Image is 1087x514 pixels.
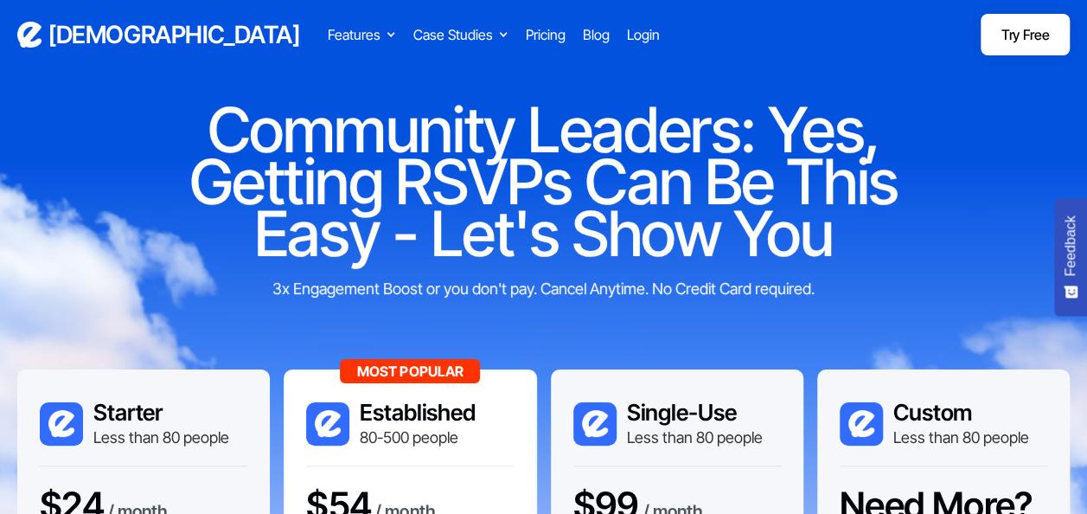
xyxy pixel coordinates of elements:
div: Less than 80 people [627,427,763,448]
div: Less than 80 people [93,427,229,448]
h3: Established [360,399,476,427]
h3: Single-Use [627,399,763,427]
h3: Custom [893,399,1029,427]
span: Feedback [1063,215,1078,276]
div: Features [327,24,380,45]
div: 3x Engagement Boost or you don't pay. Cancel Anytime. No Credit Card required. [220,277,868,300]
div: Most Popular [340,359,480,383]
a: Try Free [981,14,1070,55]
div: Case Studies [412,24,508,45]
h1: Community Leaders: Yes, Getting RSVPs Can Be This Easy - Let's Show You [129,104,959,260]
h3: Starter [93,399,229,427]
a: Pricing [525,24,565,45]
a: Blog [582,24,609,45]
h3: [DEMOGRAPHIC_DATA] [48,20,299,50]
div: Less than 80 people [893,427,1029,448]
div: Features [327,24,395,45]
div: 80-500 people [360,427,476,448]
a: home [17,20,299,50]
div: Case Studies [412,24,492,45]
button: Feedback - Show survey [1054,198,1087,316]
a: Login [626,24,659,45]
